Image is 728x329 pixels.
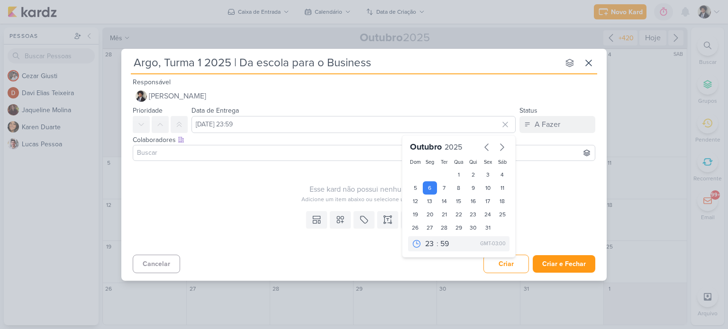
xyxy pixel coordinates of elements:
[481,221,495,234] div: 31
[497,159,508,166] div: Sáb
[423,195,437,208] div: 13
[437,195,452,208] div: 14
[408,181,423,195] div: 5
[133,78,171,86] label: Responsável
[425,159,436,166] div: Seg
[454,159,464,166] div: Qua
[423,208,437,221] div: 20
[480,240,506,248] div: GMT-03:00
[483,255,529,273] button: Criar
[466,181,481,195] div: 9
[423,221,437,234] div: 27
[495,168,510,181] div: 4
[133,195,601,204] div: Adicione um item abaixo ou selecione um template
[133,255,180,273] button: Cancelar
[452,221,466,234] div: 29
[136,90,147,102] img: Pedro Luahn Simões
[131,54,559,71] input: Kard Sem Título
[466,168,481,181] div: 2
[495,195,510,208] div: 18
[495,208,510,221] div: 25
[437,181,452,195] div: 7
[482,159,493,166] div: Sex
[437,208,452,221] div: 21
[466,208,481,221] div: 23
[423,181,437,195] div: 6
[481,168,495,181] div: 3
[481,208,495,221] div: 24
[149,90,206,102] span: [PERSON_NAME]
[135,147,593,159] input: Buscar
[481,181,495,195] div: 10
[495,181,510,195] div: 11
[519,116,595,133] button: A Fazer
[408,221,423,234] div: 26
[439,159,450,166] div: Ter
[466,221,481,234] div: 30
[133,135,595,145] div: Colaboradores
[408,208,423,221] div: 19
[452,181,466,195] div: 8
[468,159,479,166] div: Qui
[519,107,537,115] label: Status
[191,107,239,115] label: Data de Entrega
[452,168,466,181] div: 1
[535,119,560,130] div: A Fazer
[445,142,462,152] span: 2025
[408,195,423,208] div: 12
[452,208,466,221] div: 22
[437,238,438,249] div: :
[452,195,466,208] div: 15
[133,88,595,105] button: [PERSON_NAME]
[133,107,163,115] label: Prioridade
[481,195,495,208] div: 17
[410,142,442,152] span: Outubro
[410,159,421,166] div: Dom
[133,184,601,195] div: Esse kard não possui nenhum item
[191,116,516,133] input: Select a date
[533,255,595,273] button: Criar e Fechar
[466,195,481,208] div: 16
[437,221,452,234] div: 28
